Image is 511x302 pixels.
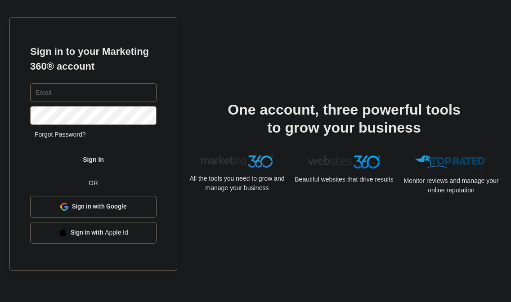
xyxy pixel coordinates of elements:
[294,175,394,184] p: Beautiful websites that drive results
[30,44,157,74] h1: Sign in to your Marketing 360® account
[225,101,463,137] h2: One account, three powerful tools to grow your business
[30,196,157,218] a: Sign in with Google
[30,222,157,244] a: Sign in with Apple Id
[401,176,502,195] p: Monitor reviews and manage your online reputation
[35,131,86,138] a: Forgot Password?
[415,155,487,170] img: Top Rated Local
[30,149,157,170] input: Sign In
[308,155,380,169] img: Websites 360
[30,83,157,102] input: Email
[187,174,287,193] p: All the tools you need to grow and manage your business
[71,228,128,237] span: Sign in with Apple Id
[82,178,104,188] span: OR
[72,202,127,211] span: Sign in with Google
[201,155,273,168] img: Marketing 360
